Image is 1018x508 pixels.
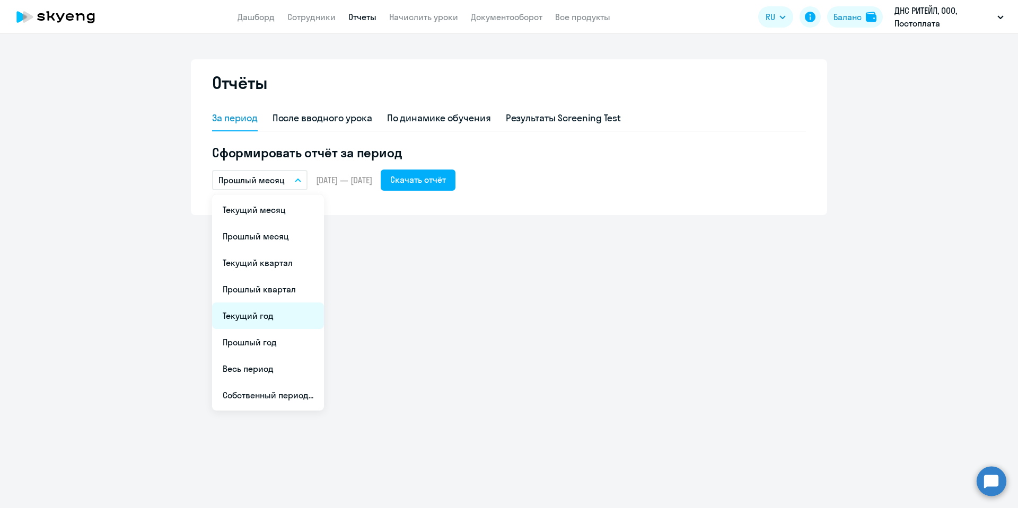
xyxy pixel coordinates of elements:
h2: Отчёты [212,72,267,93]
a: Отчеты [348,12,376,22]
p: Прошлый месяц [218,174,285,186]
img: balance [866,12,876,22]
a: Дашборд [238,12,275,22]
div: Скачать отчёт [390,173,446,186]
a: Документооборот [471,12,542,22]
div: Результаты Screening Test [506,111,621,125]
button: Скачать отчёт [381,170,455,191]
button: RU [758,6,793,28]
a: Начислить уроки [389,12,458,22]
a: Сотрудники [287,12,336,22]
p: ДНС РИТЕЙЛ, ООО, Постоплата [894,4,993,30]
div: После вводного урока [273,111,372,125]
a: Все продукты [555,12,610,22]
span: [DATE] — [DATE] [316,174,372,186]
button: Прошлый месяц [212,170,308,190]
div: По динамике обучения [387,111,491,125]
span: RU [766,11,775,23]
h5: Сформировать отчёт за период [212,144,806,161]
div: За период [212,111,258,125]
ul: RU [212,194,324,411]
button: ДНС РИТЕЙЛ, ООО, Постоплата [889,4,1009,30]
div: Баланс [833,11,862,23]
button: Балансbalance [827,6,883,28]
